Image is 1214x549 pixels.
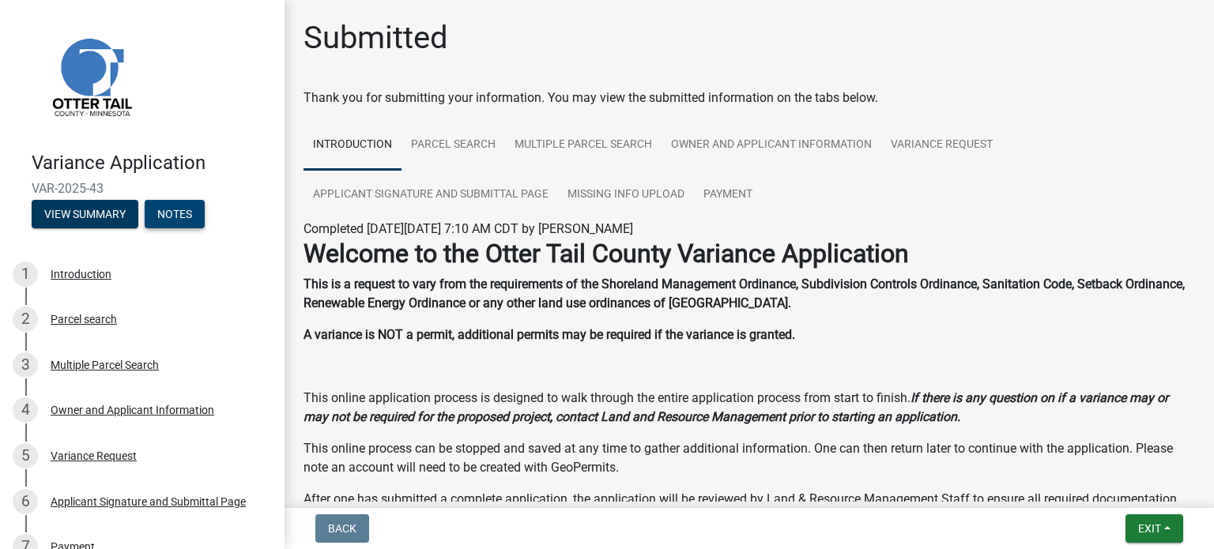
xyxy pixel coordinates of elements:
a: Parcel search [402,120,505,171]
div: Parcel search [51,314,117,325]
a: Applicant Signature and Submittal Page [303,170,558,220]
h1: Submitted [303,19,448,57]
button: Notes [145,200,205,228]
strong: A variance is NOT a permit, additional permits may be required if the variance is granted. [303,327,795,342]
div: 3 [13,352,38,378]
div: 1 [13,261,38,287]
a: Payment [694,170,762,220]
a: Missing Info Upload [558,170,694,220]
img: Otter Tail County, Minnesota [32,17,150,135]
span: Back [328,522,356,535]
button: View Summary [32,200,138,228]
a: Introduction [303,120,402,171]
div: Introduction [51,269,111,280]
span: Exit [1138,522,1161,535]
div: Applicant Signature and Submittal Page [51,496,246,507]
a: Multiple Parcel Search [505,120,662,171]
p: After one has submitted a complete application, the application will be reviewed by Land & Resour... [303,490,1195,528]
div: 2 [13,306,38,332]
div: Thank you for submitting your information. You may view the submitted information on the tabs below. [303,88,1195,107]
wm-modal-confirm: Notes [145,209,205,221]
button: Exit [1125,514,1183,543]
p: This online process can be stopped and saved at any time to gather additional information. One ca... [303,439,1195,477]
div: Variance Request [51,450,137,461]
wm-modal-confirm: Summary [32,209,138,221]
div: Owner and Applicant Information [51,404,214,416]
a: Variance Request [881,120,1002,171]
div: Multiple Parcel Search [51,359,159,370]
h4: Variance Application [32,152,272,175]
div: 4 [13,397,38,423]
strong: Welcome to the Otter Tail County Variance Application [303,239,909,269]
button: Back [315,514,369,543]
span: VAR-2025-43 [32,181,253,196]
p: This online application process is designed to walk through the entire application process from s... [303,389,1195,427]
strong: This is a request to vary from the requirements of the Shoreland Management Ordinance, Subdivisio... [303,276,1185,310]
span: Completed [DATE][DATE] 7:10 AM CDT by [PERSON_NAME] [303,221,633,236]
div: 5 [13,443,38,468]
a: Owner and Applicant Information [662,120,881,171]
div: 6 [13,489,38,514]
